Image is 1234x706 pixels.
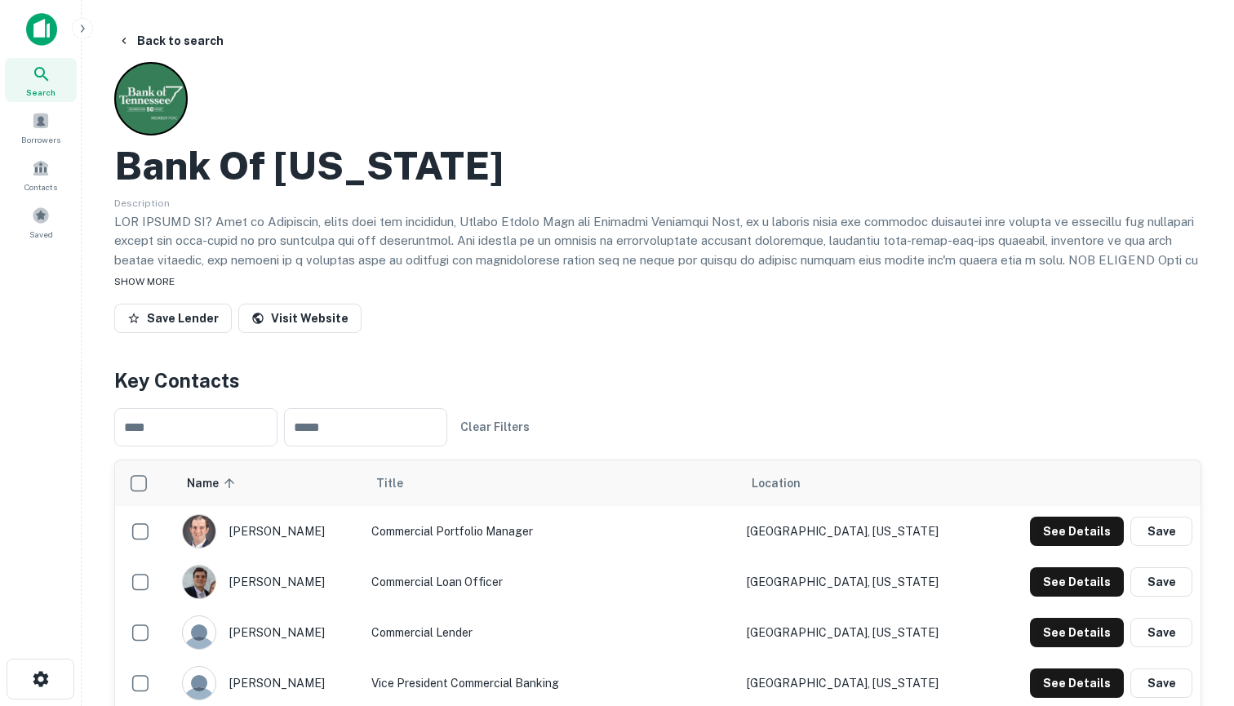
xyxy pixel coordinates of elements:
[376,473,424,493] span: Title
[363,607,739,658] td: Commercial Lender
[183,566,215,598] img: 1674703945918
[182,565,356,599] div: [PERSON_NAME]
[114,198,170,209] span: Description
[114,366,1201,395] h4: Key Contacts
[5,58,77,102] a: Search
[5,200,77,244] a: Saved
[114,212,1201,347] p: LOR IPSUMD SI? Amet co Adipiscin, elits doei tem incididun, Utlabo Etdolo Magn ali Enimadmi Venia...
[114,304,232,333] button: Save Lender
[739,557,987,607] td: [GEOGRAPHIC_DATA], [US_STATE]
[111,26,230,56] button: Back to search
[1152,575,1234,654] iframe: Chat Widget
[182,666,356,700] div: [PERSON_NAME]
[1130,668,1192,698] button: Save
[1030,668,1124,698] button: See Details
[1130,618,1192,647] button: Save
[1030,618,1124,647] button: See Details
[238,304,362,333] a: Visit Website
[183,616,215,649] img: 9c8pery4andzj6ohjkjp54ma2
[182,514,356,548] div: [PERSON_NAME]
[454,412,536,442] button: Clear Filters
[1030,567,1124,597] button: See Details
[739,607,987,658] td: [GEOGRAPHIC_DATA], [US_STATE]
[183,667,215,699] img: 9c8pery4andzj6ohjkjp54ma2
[363,557,739,607] td: Commercial Loan Officer
[174,460,364,506] th: Name
[739,460,987,506] th: Location
[739,506,987,557] td: [GEOGRAPHIC_DATA], [US_STATE]
[1130,567,1192,597] button: Save
[26,86,55,99] span: Search
[363,460,739,506] th: Title
[1130,517,1192,546] button: Save
[114,276,175,287] span: SHOW MORE
[182,615,356,650] div: [PERSON_NAME]
[363,506,739,557] td: Commercial Portfolio Manager
[29,228,53,241] span: Saved
[114,142,504,189] h2: Bank Of [US_STATE]
[26,13,57,46] img: capitalize-icon.png
[5,153,77,197] a: Contacts
[183,515,215,548] img: 1617810057785
[1030,517,1124,546] button: See Details
[752,473,801,493] span: Location
[5,105,77,149] a: Borrowers
[24,180,57,193] span: Contacts
[21,133,60,146] span: Borrowers
[187,473,240,493] span: Name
